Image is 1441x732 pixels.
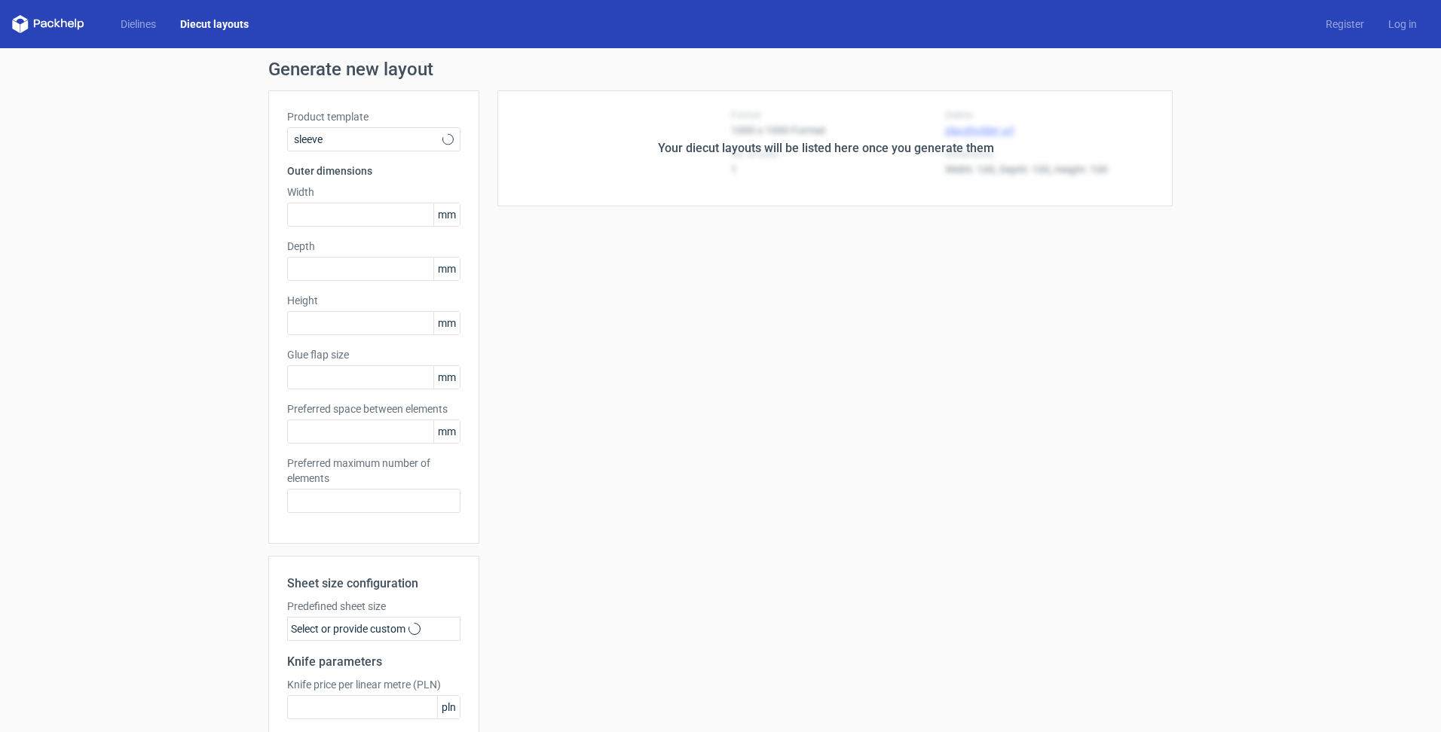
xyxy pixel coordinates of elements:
[287,109,460,124] label: Product template
[109,17,168,32] a: Dielines
[287,401,460,416] label: Preferred space between elements
[287,575,460,593] h2: Sheet size configuration
[287,599,460,614] label: Predefined sheet size
[287,347,460,362] label: Glue flap size
[287,185,460,200] label: Width
[1376,17,1429,32] a: Log in
[294,132,442,147] span: sleeve
[433,258,460,280] span: mm
[287,653,460,671] h2: Knife parameters
[658,139,994,157] div: Your diecut layouts will be listed here once you generate them
[1314,17,1376,32] a: Register
[433,420,460,443] span: mm
[287,293,460,308] label: Height
[287,617,460,641] div: Select or provide custom
[287,163,460,178] h3: Outer dimensions
[268,60,1173,78] h1: Generate new layout
[168,17,261,32] a: Diecut layouts
[433,203,460,226] span: mm
[287,239,460,254] label: Depth
[287,456,460,486] label: Preferred maximum number of elements
[433,366,460,389] span: mm
[287,677,460,692] label: Knife price per linear metre (PLN)
[437,696,460,718] span: pln
[433,312,460,334] span: mm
